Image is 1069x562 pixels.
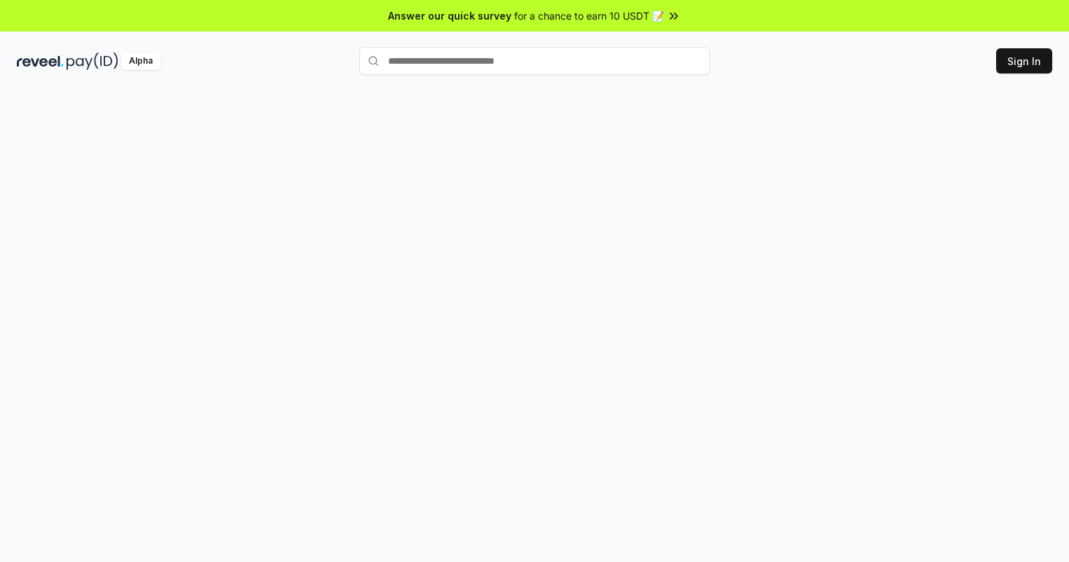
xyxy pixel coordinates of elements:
span: for a chance to earn 10 USDT 📝 [514,8,664,23]
button: Sign In [996,48,1052,73]
img: pay_id [67,52,118,70]
div: Alpha [121,52,160,70]
img: reveel_dark [17,52,64,70]
span: Answer our quick survey [388,8,511,23]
